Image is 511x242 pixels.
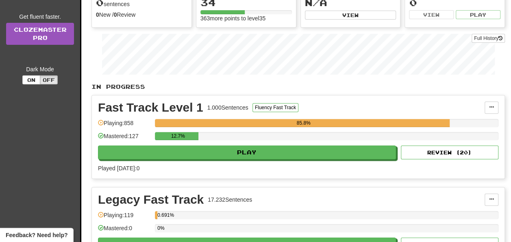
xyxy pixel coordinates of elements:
[157,119,450,127] div: 85.8%
[207,103,248,112] div: 1.000 Sentences
[40,75,58,84] button: Off
[96,11,187,19] div: New / Review
[305,11,396,20] button: View
[98,101,203,114] div: Fast Track Level 1
[98,211,151,224] div: Playing: 119
[98,194,204,206] div: Legacy Fast Track
[472,34,505,43] button: Full History
[98,165,139,172] span: Played [DATE]: 0
[98,119,151,132] div: Playing: 858
[6,65,74,73] div: Dark Mode
[98,145,396,159] button: Play
[98,224,151,238] div: Mastered: 0
[157,132,198,140] div: 12.7%
[456,10,500,19] button: Play
[252,103,298,112] button: Fluency Fast Track
[200,14,292,22] div: 363 more points to level 35
[401,145,498,159] button: Review (20)
[6,231,67,239] span: Open feedback widget
[98,132,151,145] div: Mastered: 127
[91,83,505,91] p: In Progress
[208,196,252,204] div: 17.232 Sentences
[6,23,74,45] a: ClozemasterPro
[114,11,117,18] strong: 0
[96,11,99,18] strong: 0
[409,10,454,19] button: View
[6,13,74,21] div: Get fluent faster.
[22,75,40,84] button: On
